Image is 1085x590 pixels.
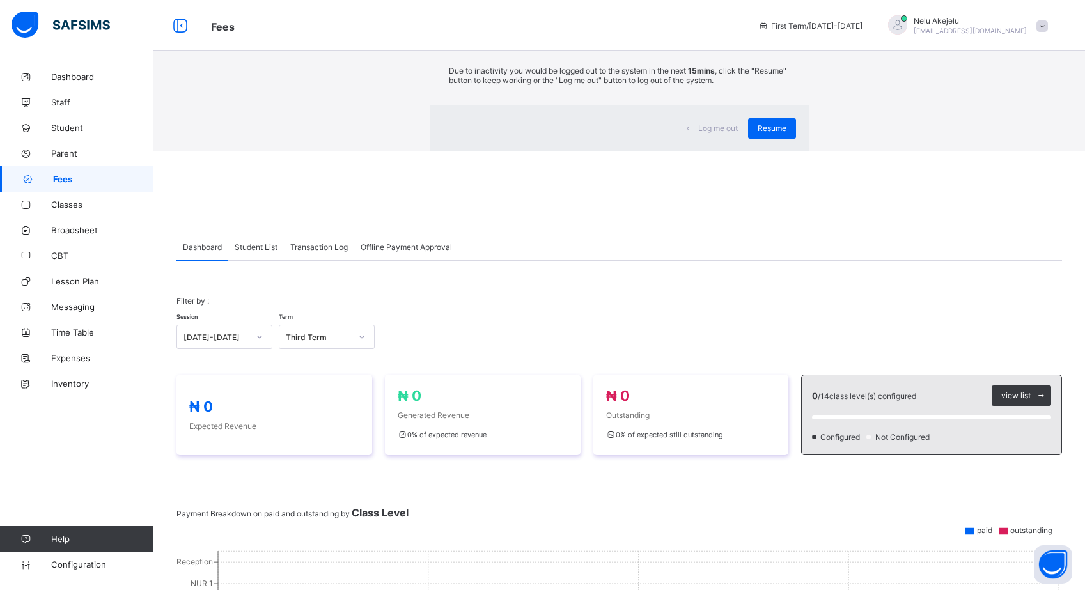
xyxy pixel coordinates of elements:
span: Dashboard [51,72,153,82]
span: Messaging [51,302,153,312]
span: Expected Revenue [189,421,359,431]
div: [DATE]-[DATE] [183,332,249,341]
span: CBT [51,251,153,261]
span: Student List [235,242,277,252]
span: Outstanding [606,410,776,420]
span: 0 % of expected still outstanding [606,430,723,439]
span: session/term information [758,21,863,31]
span: outstanding [1010,525,1052,535]
span: Staff [51,97,153,107]
span: Expenses [51,353,153,363]
tspan: Reception [176,557,213,566]
span: Classes [51,199,153,210]
span: Filter by : [176,296,209,306]
span: Class Level [352,506,409,519]
span: ₦ 0 [398,387,421,404]
span: Resume [758,123,786,133]
span: 0 % of expected revenue [398,430,487,439]
span: Broadsheet [51,225,153,235]
span: Fees [211,20,235,33]
span: Time Table [51,327,153,338]
span: Session [176,313,198,320]
span: view list [1001,391,1031,400]
span: Not Configured [874,432,933,442]
span: Configuration [51,559,153,570]
span: Lesson Plan [51,276,153,286]
span: [EMAIL_ADDRESS][DOMAIN_NAME] [914,27,1027,35]
span: Dashboard [183,242,222,252]
strong: 15mins [688,66,715,75]
span: ₦ 0 [189,398,213,415]
span: Student [51,123,153,133]
span: Nelu Akejelu [914,16,1027,26]
span: Generated Revenue [398,410,568,420]
span: Configured [819,432,864,442]
span: Log me out [698,123,738,133]
span: Payment Breakdown on paid and outstanding by [176,509,409,518]
span: / 14 class level(s) configured [818,391,916,401]
p: Due to inactivity you would be logged out to the system in the next , click the "Resume" button t... [449,66,790,85]
button: Open asap [1034,545,1072,584]
span: 0 [812,391,818,401]
span: ₦ 0 [606,387,630,404]
span: Fees [53,174,153,184]
span: Help [51,534,153,544]
img: safsims [12,12,110,38]
span: Term [279,313,293,320]
span: Transaction Log [290,242,348,252]
div: NeluAkejelu [875,15,1054,36]
tspan: NUR 1 [191,578,213,588]
div: Third Term [286,332,351,341]
span: Offline Payment Approval [361,242,452,252]
span: paid [977,525,992,535]
span: Parent [51,148,153,159]
span: Inventory [51,378,153,389]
